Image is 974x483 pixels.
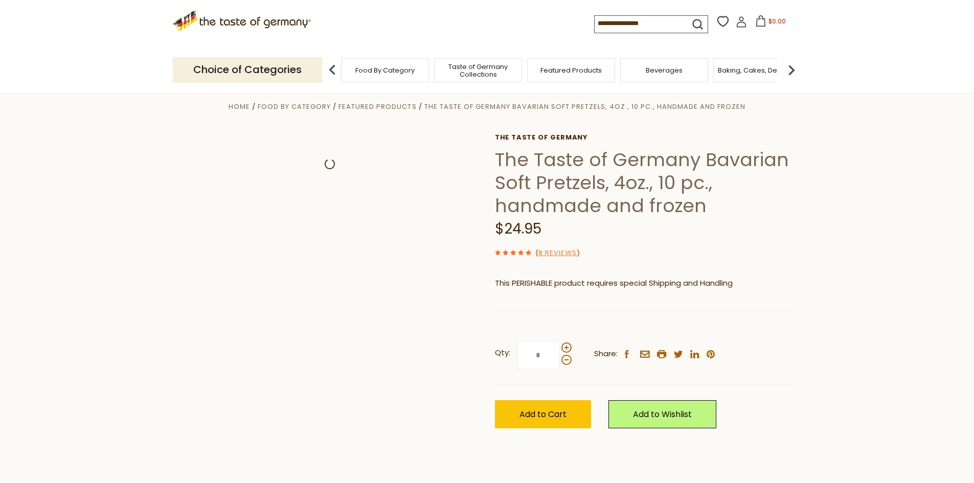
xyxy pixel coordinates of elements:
a: 8 Reviews [538,248,577,259]
button: $0.00 [749,15,792,31]
a: Featured Products [540,66,602,74]
a: Food By Category [258,102,331,111]
p: Choice of Categories [173,57,322,82]
span: Add to Cart [519,408,567,420]
button: Add to Cart [495,400,591,428]
span: $24.95 [495,219,541,239]
img: previous arrow [322,60,343,80]
img: next arrow [781,60,802,80]
span: ( ) [535,248,580,258]
span: Share: [594,348,618,360]
li: We will ship this product in heat-protective packaging and ice. [505,297,794,310]
a: Taste of Germany Collections [437,63,519,78]
h1: The Taste of Germany Bavarian Soft Pretzels, 4oz., 10 pc., handmade and frozen [495,148,794,217]
a: Beverages [646,66,683,74]
a: Food By Category [355,66,415,74]
a: Home [229,102,250,111]
a: Add to Wishlist [608,400,716,428]
span: $0.00 [768,17,786,26]
a: Baking, Cakes, Desserts [718,66,797,74]
a: Featured Products [338,102,416,111]
a: The Taste of Germany [495,133,794,142]
input: Qty: [517,341,559,369]
p: This PERISHABLE product requires special Shipping and Handling [495,277,794,290]
strong: Qty: [495,347,510,359]
a: The Taste of Germany Bavarian Soft Pretzels, 4oz., 10 pc., handmade and frozen [424,102,745,111]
